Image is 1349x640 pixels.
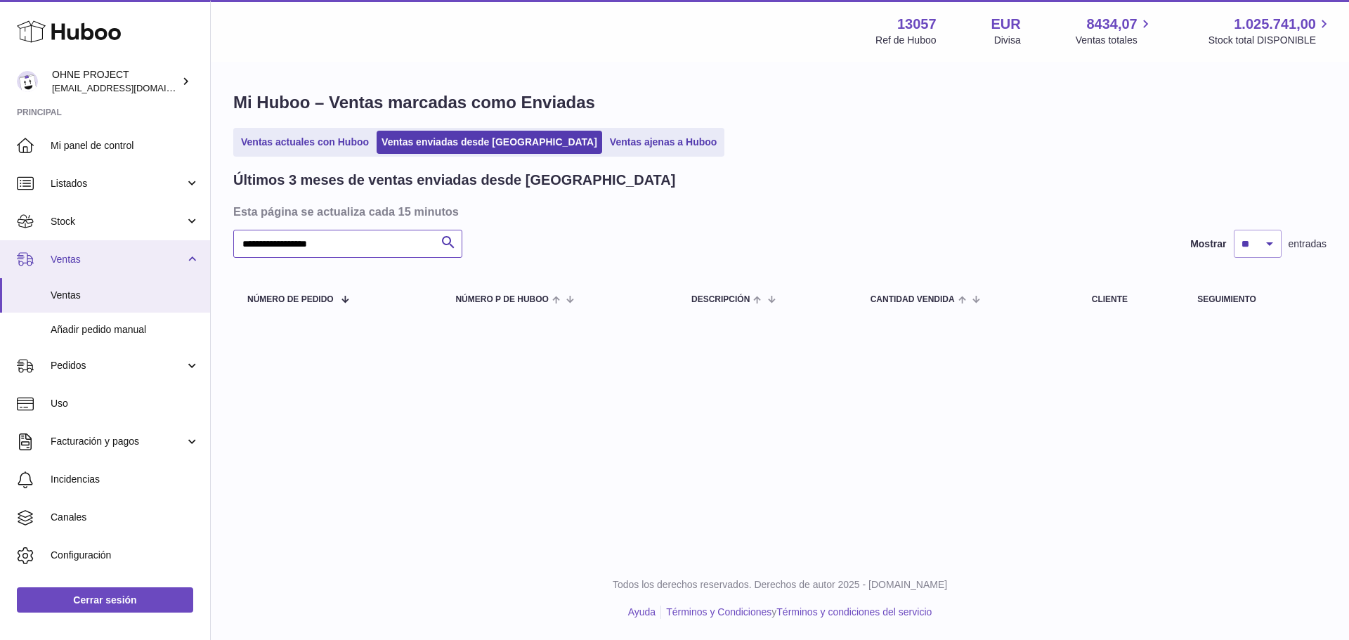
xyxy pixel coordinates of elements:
[1076,34,1154,47] span: Ventas totales
[51,253,185,266] span: Ventas
[1076,15,1154,47] a: 8434,07 Ventas totales
[776,606,932,618] a: Términos y condiciones del servicio
[51,549,200,562] span: Configuración
[222,578,1338,592] p: Todos los derechos reservados. Derechos de autor 2025 - [DOMAIN_NAME]
[233,204,1323,219] h3: Esta página se actualiza cada 15 minutos
[691,295,750,304] span: Descripción
[1197,295,1312,304] div: Seguimiento
[628,606,656,618] a: Ayuda
[1092,295,1169,304] div: Cliente
[897,15,937,34] strong: 13057
[991,15,1021,34] strong: EUR
[1208,15,1332,47] a: 1.025.741,00 Stock total DISPONIBLE
[51,323,200,337] span: Añadir pedido manual
[1086,15,1137,34] span: 8434,07
[994,34,1021,47] div: Divisa
[17,587,193,613] a: Cerrar sesión
[51,511,200,524] span: Canales
[17,71,38,92] img: internalAdmin-13057@internal.huboo.com
[51,289,200,302] span: Ventas
[247,295,334,304] span: Número de pedido
[52,68,178,95] div: OHNE PROJECT
[51,359,185,372] span: Pedidos
[666,606,771,618] a: Términos y Condiciones
[51,215,185,228] span: Stock
[377,131,602,154] a: Ventas enviadas desde [GEOGRAPHIC_DATA]
[1190,237,1226,251] label: Mostrar
[236,131,374,154] a: Ventas actuales con Huboo
[233,91,1327,114] h1: Mi Huboo – Ventas marcadas como Enviadas
[51,139,200,152] span: Mi panel de control
[1234,15,1316,34] span: 1.025.741,00
[605,131,722,154] a: Ventas ajenas a Huboo
[51,397,200,410] span: Uso
[661,606,932,619] li: y
[875,34,936,47] div: Ref de Huboo
[51,177,185,190] span: Listados
[52,82,207,93] span: [EMAIL_ADDRESS][DOMAIN_NAME]
[233,171,675,190] h2: Últimos 3 meses de ventas enviadas desde [GEOGRAPHIC_DATA]
[51,435,185,448] span: Facturación y pagos
[51,473,200,486] span: Incidencias
[1289,237,1327,251] span: entradas
[1208,34,1332,47] span: Stock total DISPONIBLE
[871,295,955,304] span: Cantidad vendida
[455,295,548,304] span: número P de Huboo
